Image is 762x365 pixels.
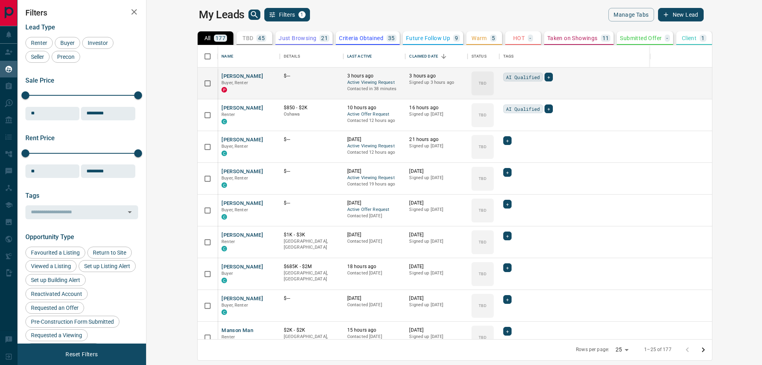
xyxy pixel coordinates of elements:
[221,45,233,68] div: Name
[545,73,553,81] div: +
[547,73,550,81] span: +
[124,207,135,218] button: Open
[479,112,486,118] p: TBD
[529,35,531,41] p: -
[506,327,509,335] span: +
[25,37,53,49] div: Renter
[221,151,227,156] div: condos.ca
[503,45,514,68] div: Tags
[506,73,540,81] span: AI Qualified
[503,168,512,177] div: +
[506,232,509,240] span: +
[347,207,402,213] span: Active Offer Request
[221,295,263,303] button: [PERSON_NAME]
[284,270,339,282] p: [GEOGRAPHIC_DATA], [GEOGRAPHIC_DATA]
[695,342,711,358] button: Go to next page
[248,10,260,20] button: search button
[221,87,227,93] div: property.ca
[406,35,450,41] p: Future Follow Up
[347,79,402,86] span: Active Viewing Request
[25,134,55,142] span: Rent Price
[409,200,464,207] p: [DATE]
[347,136,402,143] p: [DATE]
[666,35,668,41] p: -
[506,168,509,176] span: +
[339,35,383,41] p: Criteria Obtained
[52,51,80,63] div: Precon
[503,327,512,336] div: +
[217,45,280,68] div: Name
[284,334,339,346] p: [GEOGRAPHIC_DATA], [GEOGRAPHIC_DATA]
[513,35,525,41] p: HOT
[347,73,402,79] p: 3 hours ago
[471,45,487,68] div: Status
[602,35,609,41] p: 11
[347,118,402,124] p: Contacted 12 hours ago
[221,176,248,181] span: Buyer, Renter
[409,295,464,302] p: [DATE]
[409,79,464,86] p: Signed up 3 hours ago
[612,344,631,355] div: 25
[347,295,402,302] p: [DATE]
[506,264,509,272] span: +
[701,35,704,41] p: 1
[347,86,402,92] p: Contacted in 38 minutes
[506,105,540,113] span: AI Qualified
[28,249,83,256] span: Favourited a Listing
[479,80,486,86] p: TBD
[85,40,111,46] span: Investor
[221,327,253,334] button: Manson Man
[347,334,402,340] p: Contacted [DATE]
[347,232,402,238] p: [DATE]
[25,260,77,272] div: Viewed a Listing
[284,295,339,302] p: $---
[479,334,486,340] p: TBD
[204,35,211,41] p: All
[576,346,609,353] p: Rows per page:
[284,168,339,175] p: $---
[471,35,487,41] p: Warm
[242,35,253,41] p: TBD
[221,214,227,220] div: condos.ca
[347,181,402,187] p: Contacted 19 hours ago
[279,35,316,41] p: Just Browsing
[221,246,227,251] div: condos.ca
[479,207,486,213] p: TBD
[409,334,464,340] p: Signed up [DATE]
[221,239,235,244] span: Renter
[284,45,300,68] div: Details
[81,263,133,269] span: Set up Listing Alert
[409,270,464,276] p: Signed up [DATE]
[221,303,248,308] span: Buyer, Renter
[87,247,132,259] div: Return to Site
[506,137,509,145] span: +
[506,200,509,208] span: +
[25,247,85,259] div: Favourited a Listing
[25,316,119,328] div: Pre-Construction Form Submitted
[409,175,464,181] p: Signed up [DATE]
[199,8,244,21] h1: My Leads
[28,291,85,297] span: Reactivated Account
[405,45,468,68] div: Claimed Date
[221,263,263,271] button: [PERSON_NAME]
[25,288,88,300] div: Reactivated Account
[503,232,512,240] div: +
[409,238,464,245] p: Signed up [DATE]
[28,319,117,325] span: Pre-Construction Form Submitted
[90,249,129,256] span: Return to Site
[409,302,464,308] p: Signed up [DATE]
[280,45,343,68] div: Details
[499,45,748,68] div: Tags
[258,35,265,41] p: 45
[284,200,339,207] p: $---
[221,136,263,144] button: [PERSON_NAME]
[221,207,248,212] span: Buyer, Renter
[216,35,225,41] p: 177
[221,309,227,315] div: condos.ca
[347,327,402,334] p: 15 hours ago
[347,263,402,270] p: 18 hours ago
[347,270,402,276] p: Contacted [DATE]
[299,12,305,17] span: 1
[620,35,662,41] p: Submitted Offer
[343,45,406,68] div: Last Active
